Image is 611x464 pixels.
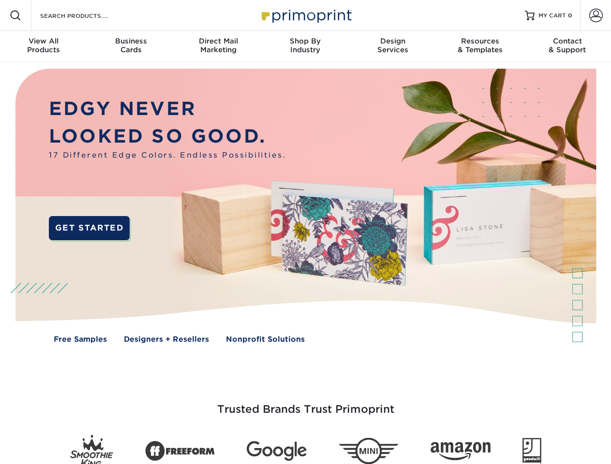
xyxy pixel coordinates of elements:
div: Industry [262,37,349,54]
span: Direct Mail [175,37,262,45]
div: Marketing [175,37,262,54]
a: GET STARTED [49,216,130,240]
div: Cards [87,37,174,54]
a: Resources& Templates [436,31,523,62]
span: MY CART [538,12,566,20]
div: Services [349,37,436,54]
a: Nonprofit Solutions [226,334,305,345]
div: & Support [524,37,611,54]
div: & Templates [436,37,523,54]
p: LOOKED SO GOOD. [49,123,286,150]
a: Direct MailMarketing [175,31,262,62]
a: Shop ByIndustry [262,31,349,62]
input: SEARCH PRODUCTS..... [39,10,134,21]
a: Free Samples [54,334,107,345]
p: EDGY NEVER [49,95,286,123]
span: Design [349,37,436,45]
span: Business [87,37,174,45]
span: 17 Different Edge Colors. Endless Possibilities. [49,150,286,161]
a: Designers + Resellers [124,334,209,345]
span: Resources [436,37,523,45]
a: BusinessCards [87,31,174,62]
span: Shop By [262,37,349,45]
span: Contact [524,37,611,45]
a: DesignServices [349,31,436,62]
img: Google [247,441,307,461]
img: Goodwill [522,438,541,464]
img: Primoprint [257,5,354,26]
img: Amazon [431,442,491,461]
h3: Trusted Brands Trust Primoprint [23,380,589,427]
a: Contact& Support [524,31,611,62]
span: 0 [568,12,572,19]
